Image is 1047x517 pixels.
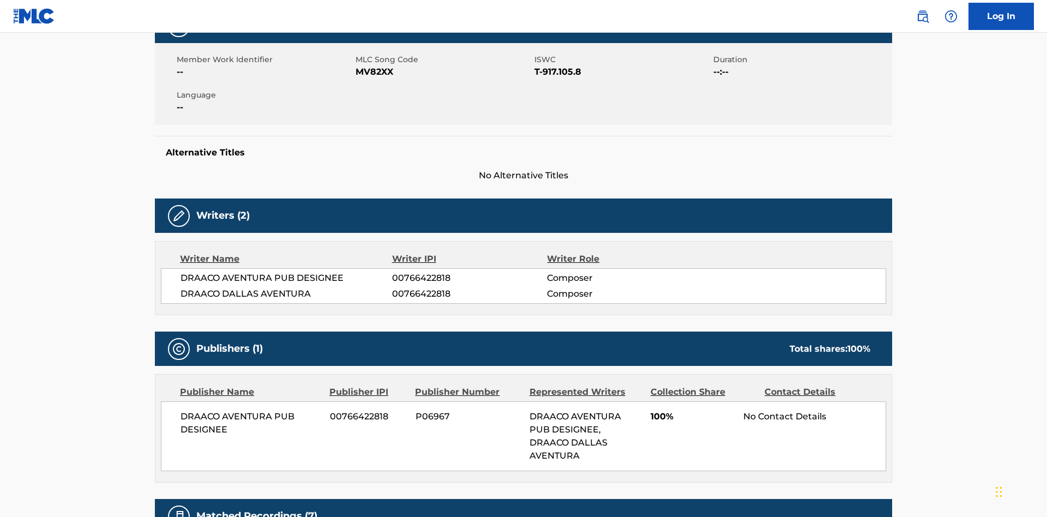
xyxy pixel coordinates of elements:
[356,65,532,79] span: MV82XX
[547,272,688,285] span: Composer
[547,287,688,300] span: Composer
[172,209,185,223] img: Writers
[743,410,886,423] div: No Contact Details
[177,89,353,101] span: Language
[177,65,353,79] span: --
[992,465,1047,517] iframe: Chat Widget
[177,54,353,65] span: Member Work Identifier
[529,386,642,399] div: Represented Writers
[713,65,889,79] span: --:--
[651,386,756,399] div: Collection Share
[166,147,881,158] h5: Alternative Titles
[155,169,892,182] span: No Alternative Titles
[713,54,889,65] span: Duration
[329,386,407,399] div: Publisher IPI
[651,410,735,423] span: 100%
[330,410,407,423] span: 00766422818
[968,3,1034,30] a: Log In
[790,342,870,356] div: Total shares:
[912,5,934,27] a: Public Search
[392,253,547,266] div: Writer IPI
[180,410,322,436] span: DRAACO AVENTURA PUB DESIGNEE
[940,5,962,27] div: Help
[415,386,521,399] div: Publisher Number
[172,342,185,356] img: Publishers
[534,54,711,65] span: ISWC
[547,253,688,266] div: Writer Role
[180,253,392,266] div: Writer Name
[180,272,392,285] span: DRAACO AVENTURA PUB DESIGNEE
[944,10,958,23] img: help
[180,386,321,399] div: Publisher Name
[847,344,870,354] span: 100 %
[534,65,711,79] span: T-917.105.8
[996,476,1002,508] div: Drag
[529,411,621,461] span: DRAACO AVENTURA PUB DESIGNEE, DRAACO DALLAS AVENTURA
[416,410,521,423] span: P06967
[916,10,929,23] img: search
[177,101,353,114] span: --
[356,54,532,65] span: MLC Song Code
[392,272,547,285] span: 00766422818
[180,287,392,300] span: DRAACO DALLAS AVENTURA
[392,287,547,300] span: 00766422818
[765,386,870,399] div: Contact Details
[13,8,55,24] img: MLC Logo
[196,209,250,222] h5: Writers (2)
[196,342,263,355] h5: Publishers (1)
